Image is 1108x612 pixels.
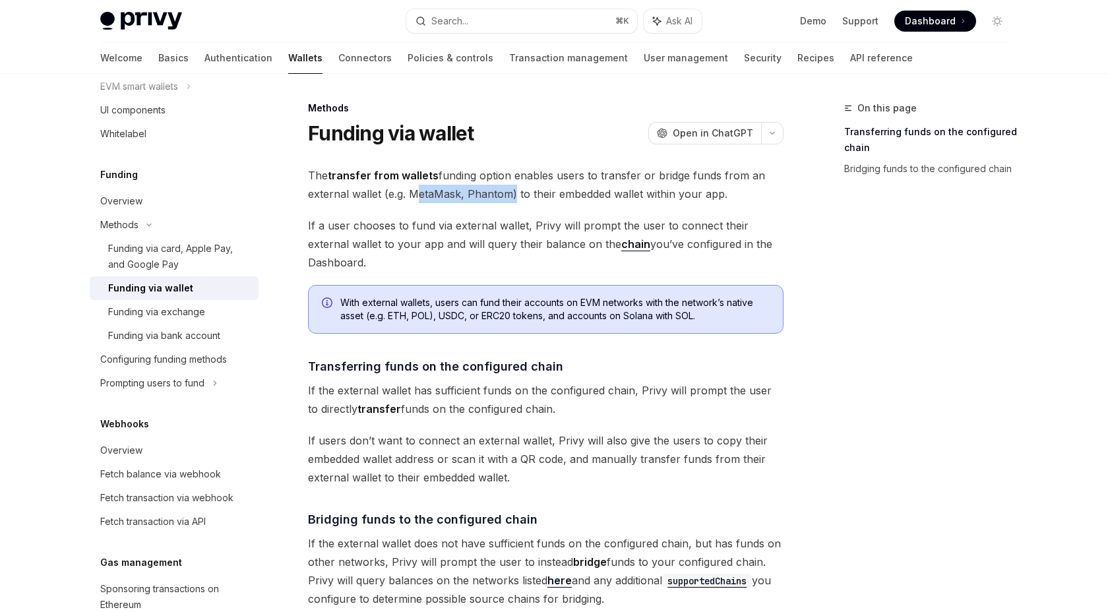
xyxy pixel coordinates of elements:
div: Fetch balance via webhook [100,466,221,482]
a: Overview [90,189,259,213]
a: here [547,574,572,588]
button: Search...⌘K [406,9,637,33]
a: chain [621,237,650,251]
h5: Gas management [100,555,182,570]
a: Authentication [204,42,272,74]
a: Funding via wallet [90,276,259,300]
a: Dashboard [894,11,976,32]
a: Demo [800,15,826,28]
h5: Webhooks [100,416,149,432]
a: Funding via exchange [90,300,259,324]
div: Fetch transaction via webhook [100,490,233,506]
button: Toggle dark mode [987,11,1008,32]
strong: transfer [357,402,401,415]
span: If users don’t want to connect an external wallet, Privy will also give the users to copy their e... [308,431,784,487]
span: If the external wallet does not have sufficient funds on the configured chain, but has funds on o... [308,534,784,608]
div: Funding via card, Apple Pay, and Google Pay [108,241,251,272]
span: If a user chooses to fund via external wallet, Privy will prompt the user to connect their extern... [308,216,784,272]
a: Security [744,42,782,74]
a: Policies & controls [408,42,493,74]
h1: Funding via wallet [308,121,474,145]
span: On this page [857,100,917,116]
span: Ask AI [666,15,692,28]
div: Funding via wallet [108,280,193,296]
a: Bridging funds to the configured chain [844,158,1018,179]
a: Recipes [797,42,834,74]
div: Funding via exchange [108,304,205,320]
code: supportedChains [662,574,752,588]
div: Overview [100,193,142,209]
a: Support [842,15,878,28]
div: Configuring funding methods [100,352,227,367]
span: Dashboard [905,15,956,28]
a: Overview [90,439,259,462]
a: Funding via card, Apple Pay, and Google Pay [90,237,259,276]
span: With external wallets, users can fund their accounts on EVM networks with the network’s native as... [340,296,770,322]
a: User management [644,42,728,74]
span: Transferring funds on the configured chain [308,357,563,375]
a: Funding via bank account [90,324,259,348]
strong: transfer from wallets [328,169,439,182]
a: Basics [158,42,189,74]
div: Funding via bank account [108,328,220,344]
div: UI components [100,102,166,118]
div: Methods [100,217,138,233]
div: Fetch transaction via API [100,514,206,530]
svg: Info [322,297,335,311]
img: light logo [100,12,182,30]
a: Wallets [288,42,323,74]
div: Whitelabel [100,126,146,142]
button: Open in ChatGPT [648,122,761,144]
span: Bridging funds to the configured chain [308,510,538,528]
a: Connectors [338,42,392,74]
div: Prompting users to fund [100,375,204,391]
a: Fetch transaction via API [90,510,259,534]
a: UI components [90,98,259,122]
a: Welcome [100,42,142,74]
h5: Funding [100,167,138,183]
div: Search... [431,13,468,29]
span: The funding option enables users to transfer or bridge funds from an external wallet (e.g. MetaMa... [308,166,784,203]
a: supportedChains [662,574,752,587]
div: Methods [308,102,784,115]
a: Fetch transaction via webhook [90,486,259,510]
a: Configuring funding methods [90,348,259,371]
button: Ask AI [644,9,702,33]
a: Fetch balance via webhook [90,462,259,486]
span: ⌘ K [615,16,629,26]
a: Whitelabel [90,122,259,146]
a: API reference [850,42,913,74]
a: Transaction management [509,42,628,74]
span: Open in ChatGPT [673,127,753,140]
div: Overview [100,443,142,458]
span: If the external wallet has sufficient funds on the configured chain, Privy will prompt the user t... [308,381,784,418]
strong: bridge [573,555,607,568]
a: Transferring funds on the configured chain [844,121,1018,158]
